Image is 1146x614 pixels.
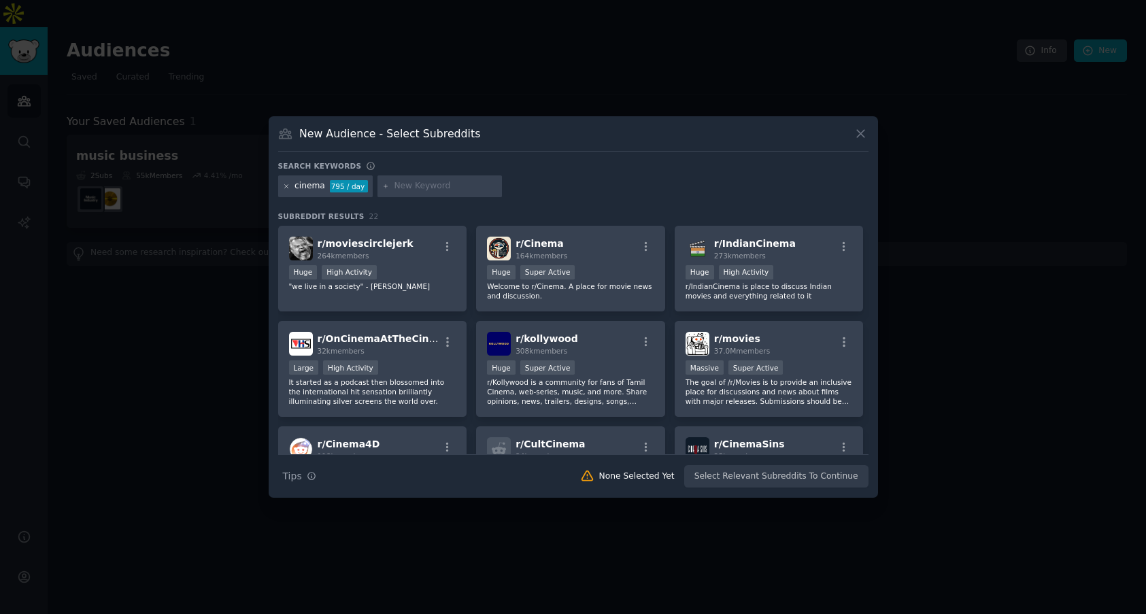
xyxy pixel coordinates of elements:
[318,238,414,249] span: r/ moviescirclejerk
[686,332,709,356] img: movies
[289,265,318,279] div: Huge
[516,347,567,355] span: 308k members
[516,333,578,344] span: r/ kollywood
[714,252,766,260] span: 273k members
[318,452,369,460] span: 118k members
[516,439,585,449] span: r/ CultCinema
[686,265,714,279] div: Huge
[487,360,516,375] div: Huge
[289,437,313,461] img: Cinema4D
[289,332,313,356] img: OnCinemaAtTheCinema
[283,469,302,483] span: Tips
[686,360,724,375] div: Massive
[487,332,511,356] img: kollywood
[520,265,575,279] div: Super Active
[278,161,362,171] h3: Search keywords
[318,333,452,344] span: r/ OnCinemaAtTheCinema
[289,282,456,291] p: "we live in a society" - [PERSON_NAME]
[487,237,511,260] img: Cinema
[714,452,761,460] span: 25k members
[299,126,480,141] h3: New Audience - Select Subreddits
[487,377,654,406] p: r/Kollywood is a community for fans of Tamil Cinema, web-series, music, and more. Share opinions,...
[318,252,369,260] span: 264k members
[487,282,654,301] p: Welcome to r/Cinema. A place for movie news and discussion.
[487,265,516,279] div: Huge
[728,360,783,375] div: Super Active
[516,452,562,460] span: 24k members
[516,252,567,260] span: 164k members
[686,437,709,461] img: CinemaSins
[686,377,853,406] p: The goal of /r/Movies is to provide an inclusive place for discussions and news about films with ...
[318,347,365,355] span: 32k members
[289,237,313,260] img: moviescirclejerk
[714,333,760,344] span: r/ movies
[394,180,497,192] input: New Keyword
[516,238,564,249] span: r/ Cinema
[714,347,770,355] span: 37.0M members
[714,238,796,249] span: r/ IndianCinema
[719,265,774,279] div: High Activity
[318,439,380,449] span: r/ Cinema4D
[289,360,319,375] div: Large
[330,180,368,192] div: 795 / day
[278,464,321,488] button: Tips
[322,265,377,279] div: High Activity
[714,439,785,449] span: r/ CinemaSins
[289,377,456,406] p: It started as a podcast then blossomed into the international hit sensation brilliantly illuminat...
[369,212,379,220] span: 22
[294,180,325,192] div: cinema
[599,471,675,483] div: None Selected Yet
[686,282,853,301] p: r/IndianCinema is place to discuss Indian movies and everything related to it
[520,360,575,375] div: Super Active
[323,360,378,375] div: High Activity
[278,211,365,221] span: Subreddit Results
[686,237,709,260] img: IndianCinema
